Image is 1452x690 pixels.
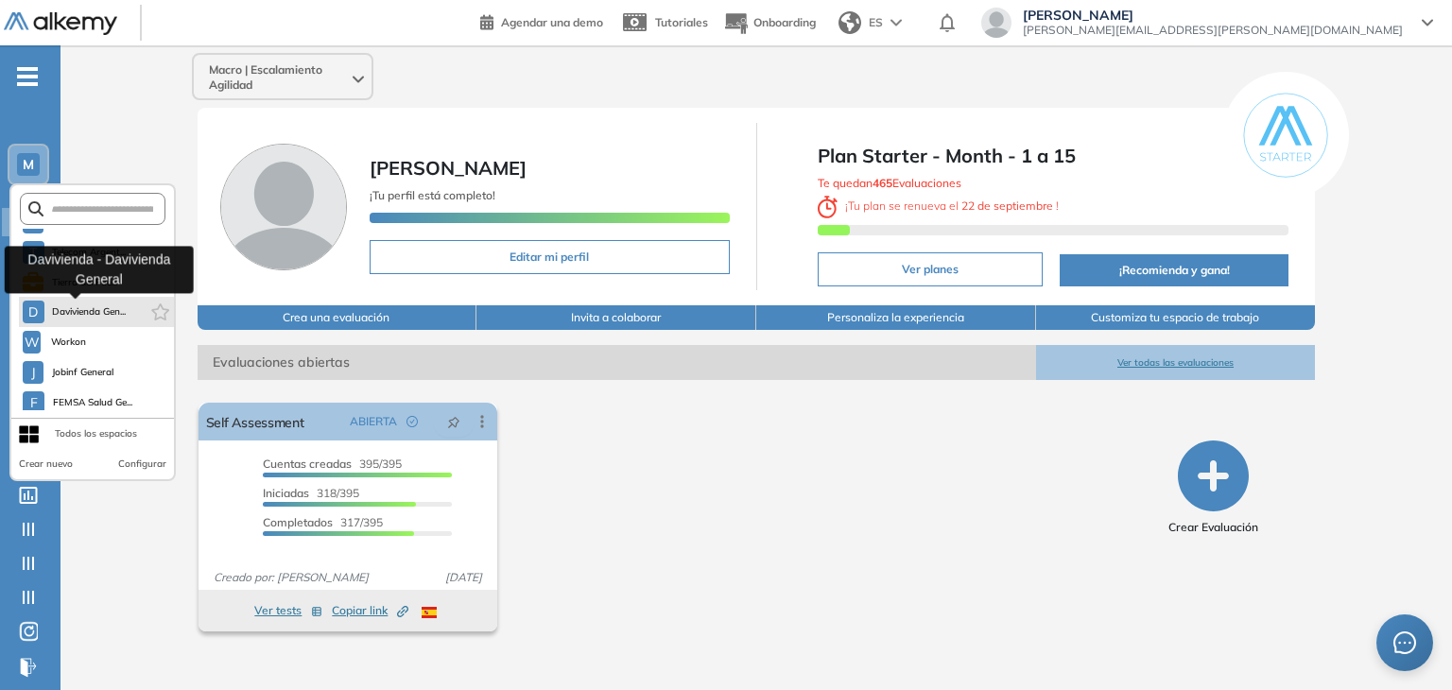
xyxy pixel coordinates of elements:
[25,335,40,350] span: W
[370,188,495,202] span: ¡Tu perfil está completo!
[501,15,603,29] span: Agendar una demo
[263,486,359,500] span: 318/395
[869,14,883,31] span: ES
[818,198,1060,213] span: ¡ Tu plan se renueva el !
[206,569,376,586] span: Creado por: [PERSON_NAME]
[1168,519,1258,536] span: Crear Evaluación
[406,416,418,427] span: check-circle
[1023,23,1403,38] span: [PERSON_NAME][EMAIL_ADDRESS][PERSON_NAME][DOMAIN_NAME]
[438,569,490,586] span: [DATE]
[198,305,477,330] button: Crea una evaluación
[55,426,137,441] div: Todos los espacios
[263,486,309,500] span: Iniciadas
[30,395,38,410] span: F
[5,246,194,293] div: Davivienda - Davivienda General
[19,457,73,472] button: Crear nuevo
[1036,305,1316,330] button: Customiza tu espacio de trabajo
[447,414,460,429] span: pushpin
[838,11,861,34] img: world
[23,157,34,172] span: M
[350,413,397,430] span: ABIERTA
[31,365,36,380] span: J
[209,62,349,93] span: Macro | Escalamiento Agilidad
[263,515,333,529] span: Completados
[370,240,730,274] button: Editar mi perfil
[1036,345,1316,380] button: Ver todas las evaluaciones
[890,19,902,26] img: arrow
[873,176,892,190] b: 465
[263,457,402,471] span: 395/395
[1168,440,1258,536] button: Crear Evaluación
[332,599,408,622] button: Copiar link
[263,515,383,529] span: 317/395
[818,196,838,218] img: clock-svg
[422,607,437,618] img: ESP
[818,252,1044,286] button: Ver planes
[723,3,816,43] button: Onboarding
[433,406,475,437] button: pushpin
[28,304,38,319] span: D
[263,457,352,471] span: Cuentas creadas
[959,198,1056,213] b: 22 de septiembre
[118,457,166,472] button: Configurar
[655,15,708,29] span: Tutoriales
[753,15,816,29] span: Onboarding
[818,176,961,190] span: Te quedan Evaluaciones
[1023,8,1403,23] span: [PERSON_NAME]
[198,345,1036,380] span: Evaluaciones abiertas
[756,305,1036,330] button: Personaliza la experiencia
[370,156,527,180] span: [PERSON_NAME]
[254,599,322,622] button: Ver tests
[476,305,756,330] button: Invita a colaborar
[480,9,603,32] a: Agendar una demo
[52,395,132,410] span: FEMSA Salud Ge...
[220,144,347,270] img: Foto de perfil
[818,142,1289,170] span: Plan Starter - Month - 1 a 15
[17,75,38,78] i: -
[4,12,117,36] img: Logo
[51,365,114,380] span: Jobinf General
[206,403,304,440] a: Self Assessment
[52,304,127,319] span: Davivienda Gen...
[1393,631,1416,654] span: message
[1060,254,1288,286] button: ¡Recomienda y gana!
[332,602,408,619] span: Copiar link
[48,335,88,350] span: Workon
